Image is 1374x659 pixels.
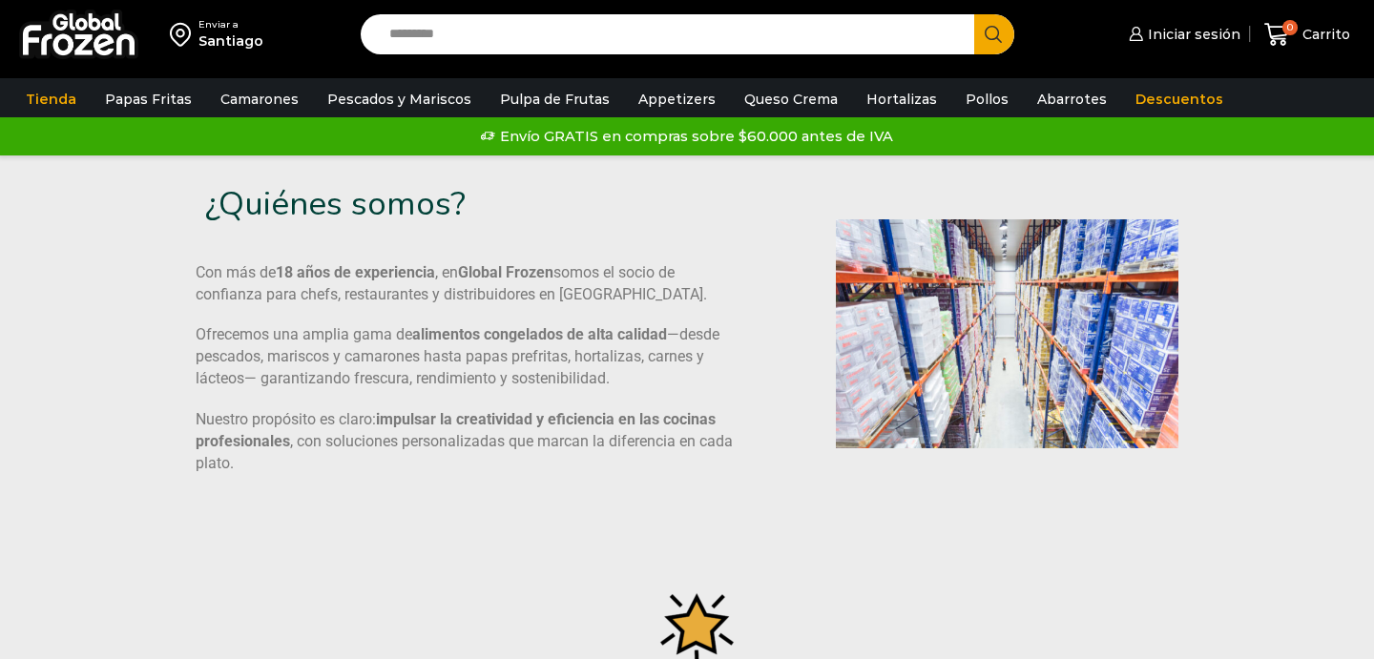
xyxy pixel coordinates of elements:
a: Pescados y Mariscos [318,81,481,117]
img: address-field-icon.svg [170,18,198,51]
a: Queso Crema [735,81,847,117]
p: Nuestro propósito es claro: , con soluciones personalizadas que marcan la diferencia en cada plato. [196,409,738,475]
a: Camarones [211,81,308,117]
button: Search button [974,14,1014,54]
h3: ¿Quiénes somos? [205,184,667,224]
span: 0 [1282,20,1298,35]
span: Iniciar sesión [1143,25,1240,44]
b: impulsar la creatividad y eficiencia en las cocinas profesionales [196,410,716,450]
a: Iniciar sesión [1124,15,1240,53]
a: Pulpa de Frutas [490,81,619,117]
a: Papas Fritas [95,81,201,117]
a: 0 Carrito [1259,12,1355,57]
p: Ofrecemos una amplia gama de —desde pescados, mariscos y camarones hasta papas prefritas, hortali... [196,324,738,390]
a: Abarrotes [1028,81,1116,117]
p: Con más de , en somos el socio de confianza para chefs, restaurantes y distribuidores en [GEOGRAP... [196,262,738,306]
div: Santiago [198,31,263,51]
a: Appetizers [629,81,725,117]
b: 18 años de experiencia [276,263,435,281]
b: Global Frozen [458,263,553,281]
a: Tienda [16,81,86,117]
div: Enviar a [198,18,263,31]
a: Hortalizas [857,81,947,117]
a: Descuentos [1126,81,1233,117]
a: Pollos [956,81,1018,117]
span: Carrito [1298,25,1350,44]
b: alimentos congelados de alta calidad [412,325,667,343]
